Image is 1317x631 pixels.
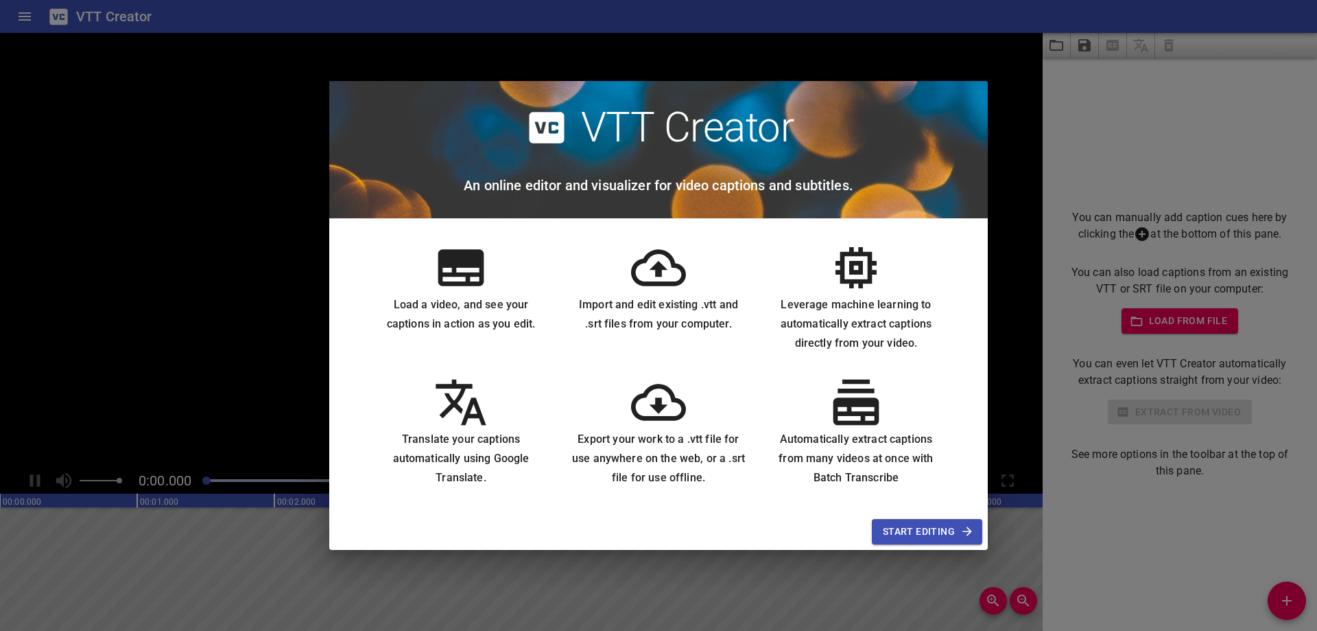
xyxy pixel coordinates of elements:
h6: Load a video, and see your captions in action as you edit. [373,295,549,334]
h6: Import and edit existing .vtt and .srt files from your computer. [571,295,746,334]
h2: VTT Creator [581,103,794,152]
h6: Translate your captions automatically using Google Translate. [373,430,549,487]
button: Start Editing [872,519,982,544]
h6: Automatically extract captions from many videos at once with Batch Transcribe [768,430,944,487]
span: Start Editing [883,523,971,540]
h6: Export your work to a .vtt file for use anywhere on the web, or a .srt file for use offline. [571,430,746,487]
h6: An online editor and visualizer for video captions and subtitles. [464,174,853,196]
h6: Leverage machine learning to automatically extract captions directly from your video. [768,295,944,353]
